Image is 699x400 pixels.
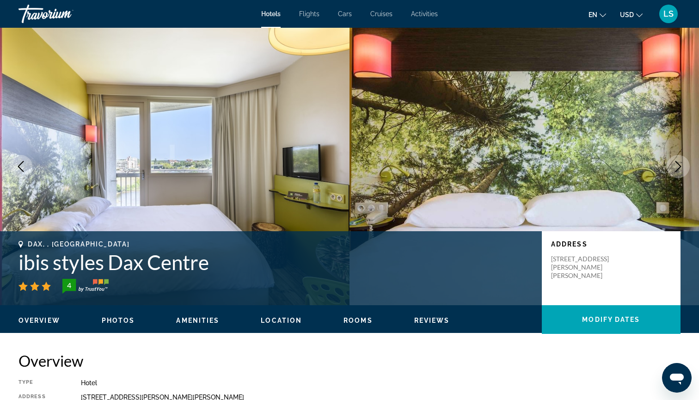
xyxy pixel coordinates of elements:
[656,4,681,24] button: User Menu
[411,10,438,18] a: Activities
[18,351,681,370] h2: Overview
[589,8,606,21] button: Change language
[551,255,625,280] p: [STREET_ADDRESS][PERSON_NAME][PERSON_NAME]
[60,280,78,291] div: 4
[414,317,450,324] span: Reviews
[338,10,352,18] a: Cars
[663,9,674,18] span: LS
[102,316,135,325] button: Photos
[176,316,219,325] button: Amenities
[81,379,681,387] div: Hotel
[620,11,634,18] span: USD
[18,2,111,26] a: Travorium
[62,279,109,294] img: TrustYou guest rating badge
[582,316,640,323] span: Modify Dates
[662,363,692,393] iframe: Bouton de lancement de la fenêtre de messagerie
[18,316,60,325] button: Overview
[551,240,671,248] p: Address
[9,155,32,178] button: Previous image
[176,317,219,324] span: Amenities
[370,10,392,18] a: Cruises
[28,240,129,248] span: Dax, , [GEOGRAPHIC_DATA]
[343,317,373,324] span: Rooms
[102,317,135,324] span: Photos
[620,8,643,21] button: Change currency
[18,379,58,387] div: Type
[414,316,450,325] button: Reviews
[261,317,302,324] span: Location
[542,305,681,334] button: Modify Dates
[18,317,60,324] span: Overview
[343,316,373,325] button: Rooms
[261,316,302,325] button: Location
[299,10,319,18] a: Flights
[667,155,690,178] button: Next image
[589,11,597,18] span: en
[261,10,281,18] a: Hotels
[18,250,533,274] h1: ibis styles Dax Centre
